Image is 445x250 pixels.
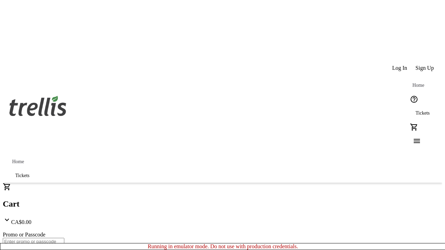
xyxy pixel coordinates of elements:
[15,173,30,178] span: Tickets
[411,61,438,75] button: Sign Up
[7,169,38,183] a: Tickets
[7,155,29,169] a: Home
[415,65,434,71] span: Sign Up
[412,83,424,88] span: Home
[3,199,442,209] h2: Cart
[392,65,407,71] span: Log In
[388,61,411,75] button: Log In
[407,120,421,134] button: Cart
[3,232,46,237] label: Promo or Passcode
[7,88,69,123] img: Orient E2E Organization vAj20Q7Blg's Logo
[3,238,64,245] input: Enter promo or passcode
[407,134,421,148] button: Menu
[12,159,24,165] span: Home
[11,219,31,225] span: CA$0.00
[3,183,442,225] div: CartCA$0.00
[407,106,438,120] a: Tickets
[407,92,421,106] button: Help
[407,78,429,92] a: Home
[415,110,430,116] span: Tickets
